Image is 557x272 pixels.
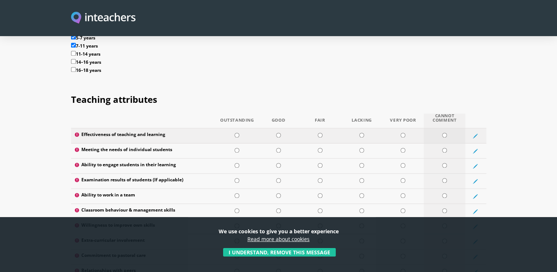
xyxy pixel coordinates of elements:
[75,147,213,154] label: Meeting the needs of individual students
[71,93,157,105] span: Teaching attributes
[71,67,76,72] input: 16–18 years
[424,114,465,128] th: Cannot Comment
[75,192,213,200] label: Ability to work in a team
[71,51,486,59] label: 11-14 years
[258,114,299,128] th: Good
[341,114,383,128] th: Lacking
[223,248,336,257] button: I understand, remove this message
[382,114,424,128] th: Very Poor
[247,236,310,243] a: Read more about cookies
[75,162,213,170] label: Ability to engage students in their learning
[71,43,76,48] input: 7-11 years
[71,59,76,64] input: 14–16 years
[71,51,76,56] input: 11-14 years
[75,177,213,185] label: Examination results of students (If applicable)
[71,59,486,67] label: 14–16 years
[71,43,486,51] label: 7-11 years
[299,114,341,128] th: Fair
[216,114,258,128] th: Outstanding
[75,208,213,215] label: Classroom behaviour & management skills
[219,228,339,235] strong: We use cookies to give you a better experience
[75,132,213,139] label: Effectiveness of teaching and learning
[71,67,486,75] label: 16–18 years
[71,12,136,25] img: Inteachers
[71,35,76,39] input: 5-7 years
[71,35,486,43] label: 5-7 years
[71,12,136,25] a: Visit this site's homepage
